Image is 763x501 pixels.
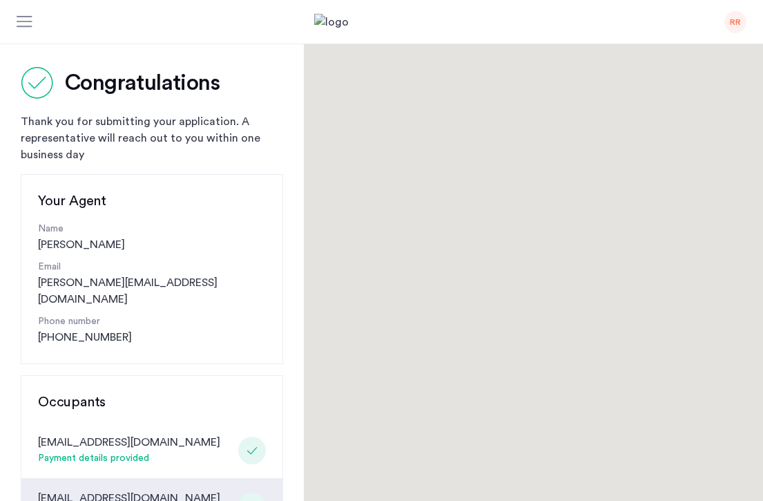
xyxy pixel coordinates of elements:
p: Email [38,260,266,274]
div: Payment details provided [38,451,220,467]
div: [PERSON_NAME] [38,222,266,253]
a: Cazamio logo [314,14,450,30]
p: Phone number [38,314,266,329]
div: [EMAIL_ADDRESS][DOMAIN_NAME] [38,434,220,451]
img: logo [314,14,450,30]
div: RR [724,11,746,33]
p: Name [38,222,266,236]
div: Thank you for submitting your application. A representative will reach out to you within one busi... [21,113,283,163]
h3: Your Agent [38,191,266,211]
h2: Congratulations [65,69,220,97]
a: [PHONE_NUMBER] [38,329,132,346]
h3: Occupants [38,393,266,412]
a: [PERSON_NAME][EMAIL_ADDRESS][DOMAIN_NAME] [38,274,266,308]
